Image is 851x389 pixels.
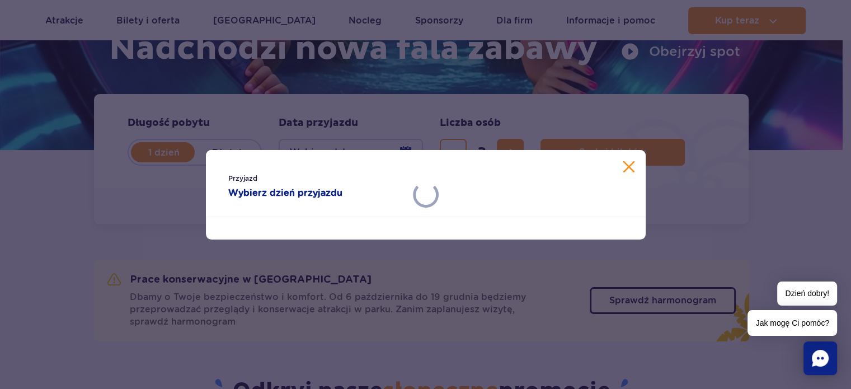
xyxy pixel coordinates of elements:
[623,161,634,172] button: Zamknij kalendarz
[228,186,403,200] strong: Wybierz dzień przyjazdu
[803,341,837,375] div: Chat
[777,282,837,306] span: Dzień dobry!
[228,173,403,184] span: Przyjazd
[747,310,837,336] span: Jak mogę Ci pomóc?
